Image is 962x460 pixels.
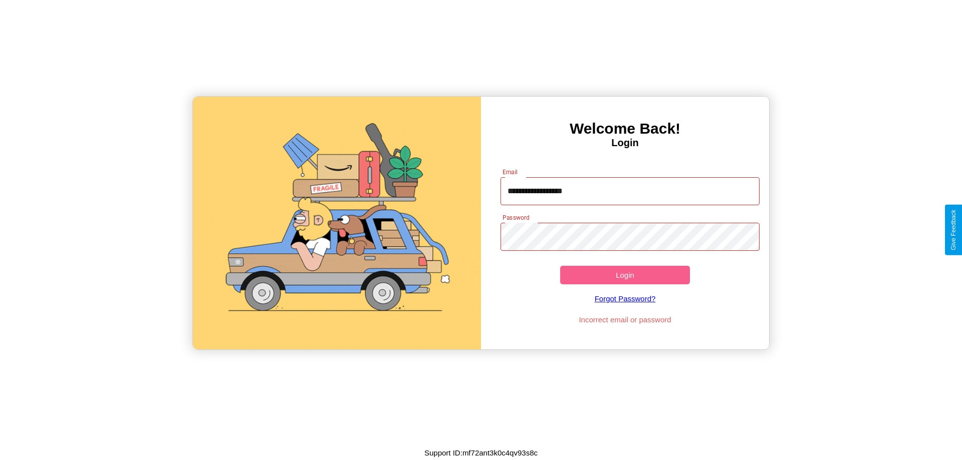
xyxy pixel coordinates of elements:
[503,213,529,222] label: Password
[496,313,755,326] p: Incorrect email or password
[481,120,769,137] h3: Welcome Back!
[560,266,690,284] button: Login
[496,284,755,313] a: Forgot Password?
[481,137,769,149] h4: Login
[193,97,481,349] img: gif
[503,168,518,176] label: Email
[424,446,538,459] p: Support ID: mf72ant3k0c4qv93s8c
[950,210,957,250] div: Give Feedback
